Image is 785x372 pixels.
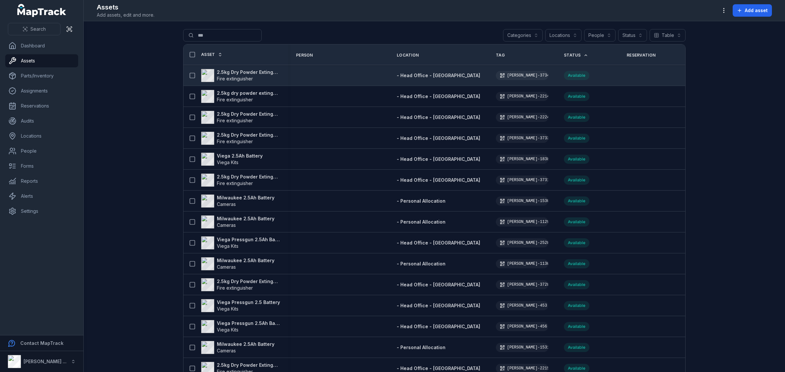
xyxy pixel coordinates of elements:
[496,155,548,164] div: [PERSON_NAME]-1838
[5,99,78,112] a: Reservations
[397,324,480,329] span: - Head Office - [GEOGRAPHIC_DATA]
[745,7,768,14] span: Add asset
[217,341,274,347] strong: Milwaukee 2.5Ah Battery
[627,53,655,58] span: Reservation
[217,299,280,306] strong: Viega Pressgun 2.5 Battery
[217,160,238,165] span: Viega Kits
[397,177,480,183] a: - Head Office - [GEOGRAPHIC_DATA]
[5,69,78,82] a: Parts/Inventory
[24,359,69,364] strong: [PERSON_NAME] Air
[496,196,548,206] div: [PERSON_NAME]-1530
[217,243,238,249] span: Viega Kits
[201,132,280,145] a: 2.5kg Dry Powder ExtinguisherFire extinguisher
[201,320,280,333] a: Viega Pressgun 2.5Ah BatteryViega Kits
[201,236,280,249] a: Viega Pressgun 2.5Ah BatteryViega Kits
[201,90,280,103] a: 2.5kg dry powder extinguisherFire extinguisher
[496,113,548,122] div: [PERSON_NAME]-2224
[397,261,445,266] span: - Personal Allocation
[201,194,274,208] a: Milwaukee 2.5Ah BatteryCameras
[584,29,616,42] button: People
[496,259,548,268] div: [PERSON_NAME]-1130
[5,160,78,173] a: Forms
[217,153,263,159] strong: Viega 2.5Ah Battery
[397,53,419,58] span: Location
[397,365,480,372] a: - Head Office - [GEOGRAPHIC_DATA]
[217,201,236,207] span: Cameras
[496,301,548,310] div: [PERSON_NAME]-453
[5,175,78,188] a: Reports
[97,12,154,18] span: Add assets, edit and more.
[545,29,582,42] button: Locations
[397,344,445,351] a: - Personal Allocation
[217,132,280,138] strong: 2.5kg Dry Powder Extinguisher
[217,348,236,353] span: Cameras
[217,194,274,201] strong: Milwaukee 2.5Ah Battery
[397,198,445,204] span: - Personal Allocation
[650,29,686,42] button: Table
[397,73,480,78] span: - Head Office - [GEOGRAPHIC_DATA]
[20,340,63,346] strong: Contact MapTrack
[5,114,78,127] a: Audits
[5,129,78,143] a: Locations
[217,222,236,228] span: Cameras
[397,219,445,225] span: - Personal Allocation
[397,156,480,162] span: - Head Office - [GEOGRAPHIC_DATA]
[564,71,589,80] div: Available
[496,53,505,58] span: Tag
[217,139,253,144] span: Fire extinguisher
[564,53,588,58] a: Status
[217,327,238,332] span: Viega Kits
[397,93,480,100] a: - Head Office - [GEOGRAPHIC_DATA]
[296,53,313,58] span: Person
[397,345,445,350] span: - Personal Allocation
[564,259,589,268] div: Available
[397,114,480,121] a: - Head Office - [GEOGRAPHIC_DATA]
[397,156,480,162] a: - Head Office - [GEOGRAPHIC_DATA]
[564,322,589,331] div: Available
[503,29,543,42] button: Categories
[496,176,548,185] div: [PERSON_NAME]-3731
[564,301,589,310] div: Available
[5,205,78,218] a: Settings
[217,320,280,327] strong: Viega Pressgun 2.5Ah Battery
[397,302,480,309] a: - Head Office - [GEOGRAPHIC_DATA]
[564,155,589,164] div: Available
[397,198,445,204] a: - Personal Allocation
[564,343,589,352] div: Available
[496,71,548,80] div: [PERSON_NAME]-3734
[397,240,480,245] span: - Head Office - [GEOGRAPHIC_DATA]
[17,4,66,17] a: MapTrack
[564,217,589,227] div: Available
[201,153,263,166] a: Viega 2.5Ah BatteryViega Kits
[564,53,581,58] span: Status
[217,215,274,222] strong: Milwaukee 2.5Ah Battery
[201,299,280,312] a: Viega Pressgun 2.5 BatteryViega Kits
[496,238,548,247] div: [PERSON_NAME]-2528
[217,174,280,180] strong: 2.5kg Dry Powder Extinguisher
[5,54,78,67] a: Assets
[397,72,480,79] a: - Head Office - [GEOGRAPHIC_DATA]
[5,190,78,203] a: Alerts
[8,23,61,35] button: Search
[217,362,280,368] strong: 2.5kg Dry Powder Extinguisher
[5,39,78,52] a: Dashboard
[397,281,480,288] a: - Head Office - [GEOGRAPHIC_DATA]
[201,52,222,57] a: Asset
[496,217,548,227] div: [PERSON_NAME]-1129
[397,365,480,371] span: - Head Office - [GEOGRAPHIC_DATA]
[397,135,480,142] a: - Head Office - [GEOGRAPHIC_DATA]
[496,343,548,352] div: [PERSON_NAME]-1531
[618,29,647,42] button: Status
[201,174,280,187] a: 2.5kg Dry Powder ExtinguisherFire extinguisher
[217,118,253,123] span: Fire extinguisher
[217,97,253,102] span: Fire extinguisher
[30,26,46,32] span: Search
[217,76,253,81] span: Fire extinguisher
[217,285,253,291] span: Fire extinguisher
[496,92,548,101] div: [PERSON_NAME]-2214
[217,278,280,285] strong: 2.5kg Dry Powder Extinguisher
[97,3,154,12] h2: Assets
[397,114,480,120] span: - Head Office - [GEOGRAPHIC_DATA]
